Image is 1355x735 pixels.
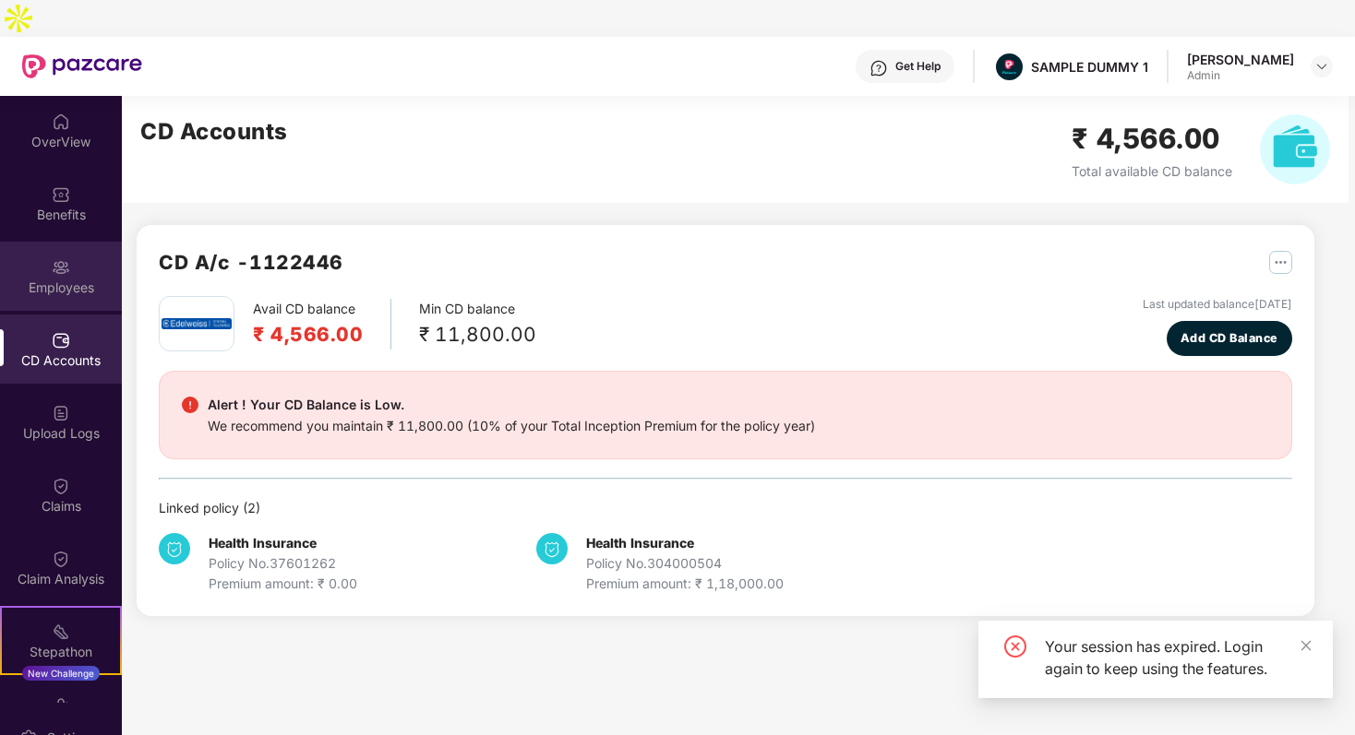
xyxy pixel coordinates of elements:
[1181,329,1278,348] span: Add CD Balance
[996,53,1023,80] img: Pazcare_Alternative_logo-01-01.png
[22,666,100,681] div: New Challenge
[52,258,70,277] img: svg+xml;base64,PHN2ZyBpZD0iRW1wbG95ZWVzIiB4bWxucz0iaHR0cDovL3d3dy53My5vcmcvMjAwMC9zdmciIHdpZHRoPS...
[1314,59,1329,74] img: svg+xml;base64,PHN2ZyBpZD0iRHJvcGRvd24tMzJ4MzIiIHhtbG5zPSJodHRwOi8vd3d3LnczLm9yZy8yMDAwL3N2ZyIgd2...
[209,535,317,551] b: Health Insurance
[159,247,343,278] h2: CD A/c - 1122446
[52,331,70,350] img: svg+xml;base64,PHN2ZyBpZD0iQ0RfQWNjb3VudHMiIGRhdGEtbmFtZT0iQ0QgQWNjb3VudHMiIHhtbG5zPSJodHRwOi8vd3...
[253,299,391,350] div: Avail CD balance
[52,622,70,641] img: svg+xml;base64,PHN2ZyB4bWxucz0iaHR0cDovL3d3dy53My5vcmcvMjAwMC9zdmciIHdpZHRoPSIyMSIgaGVpZ2h0PSIyMC...
[162,318,232,328] img: edel.png
[895,59,941,74] div: Get Help
[52,113,70,131] img: svg+xml;base64,PHN2ZyBpZD0iSG9tZSIgeG1sbnM9Imh0dHA6Ly93d3cudzMub3JnLzIwMDAvc3ZnIiB3aWR0aD0iMjAiIG...
[419,319,536,350] div: ₹ 11,800.00
[586,574,784,594] div: Premium amount: ₹ 1,18,000.00
[1045,635,1311,680] div: Your session has expired. Login again to keep using the features.
[209,553,357,574] div: Policy No. 37601262
[2,643,120,661] div: Stepathon
[869,59,888,77] img: svg+xml;base64,PHN2ZyBpZD0iSGVscC0zMngzMiIgeG1sbnM9Imh0dHA6Ly93d3cudzMub3JnLzIwMDAvc3ZnIiB3aWR0aD...
[208,416,815,436] div: We recommend you maintain ₹ 11,800.00 (10% of your Total Inception Premium for the policy year)
[52,550,70,568] img: svg+xml;base64,PHN2ZyBpZD0iQ2xhaW0iIHhtbG5zPSJodHRwOi8vd3d3LnczLm9yZy8yMDAwL3N2ZyIgd2lkdGg9IjIwIi...
[1260,114,1330,184] img: svg+xml;base64,PHN2ZyB4bWxucz0iaHR0cDovL3d3dy53My5vcmcvMjAwMC9zdmciIHhtbG5zOnhsaW5rPSJodHRwOi8vd3...
[159,533,190,564] img: svg+xml;base64,PHN2ZyB4bWxucz0iaHR0cDovL3d3dy53My5vcmcvMjAwMC9zdmciIHdpZHRoPSIzNCIgaGVpZ2h0PSIzNC...
[52,185,70,204] img: svg+xml;base64,PHN2ZyBpZD0iQmVuZWZpdHMiIHhtbG5zPSJodHRwOi8vd3d3LnczLm9yZy8yMDAwL3N2ZyIgd2lkdGg9Ij...
[1072,117,1232,160] h2: ₹ 4,566.00
[586,553,784,574] div: Policy No. 304000504
[1187,51,1294,68] div: [PERSON_NAME]
[1143,296,1292,314] div: Last updated balance [DATE]
[586,535,694,551] b: Health Insurance
[52,477,70,495] img: svg+xml;base64,PHN2ZyBpZD0iQ2xhaW0iIHhtbG5zPSJodHRwOi8vd3d3LnczLm9yZy8yMDAwL3N2ZyIgd2lkdGg9IjIwIi...
[419,299,536,350] div: Min CD balance
[182,397,198,413] img: svg+xml;base64,PHN2ZyBpZD0iRGFuZ2VyX2FsZXJ0IiBkYXRhLW5hbWU9IkRhbmdlciBhbGVydCIgeG1sbnM9Imh0dHA6Ly...
[52,695,70,714] img: svg+xml;base64,PHN2ZyBpZD0iRW5kb3JzZW1lbnRzIiB4bWxucz0iaHR0cDovL3d3dy53My5vcmcvMjAwMC9zdmciIHdpZH...
[253,319,363,350] h2: ₹ 4,566.00
[1167,321,1292,356] button: Add CD Balance
[209,574,357,594] div: Premium amount: ₹ 0.00
[1031,58,1148,76] div: SAMPLE DUMMY 1
[1269,251,1292,274] img: svg+xml;base64,PHN2ZyB4bWxucz0iaHR0cDovL3d3dy53My5vcmcvMjAwMC9zdmciIHdpZHRoPSIyNSIgaGVpZ2h0PSIyNS...
[1300,639,1313,652] span: close
[536,533,568,564] img: svg+xml;base64,PHN2ZyB4bWxucz0iaHR0cDovL3d3dy53My5vcmcvMjAwMC9zdmciIHdpZHRoPSIzNCIgaGVpZ2h0PSIzNC...
[52,404,70,422] img: svg+xml;base64,PHN2ZyBpZD0iVXBsb2FkX0xvZ3MiIGRhdGEtbmFtZT0iVXBsb2FkIExvZ3MiIHhtbG5zPSJodHRwOi8vd3...
[159,498,1292,518] div: Linked policy ( 2 )
[208,394,815,416] div: Alert ! Your CD Balance is Low.
[22,54,142,78] img: New Pazcare Logo
[1072,163,1232,179] span: Total available CD balance
[1004,635,1026,658] span: close-circle
[140,114,288,149] h2: CD Accounts
[1187,68,1294,83] div: Admin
